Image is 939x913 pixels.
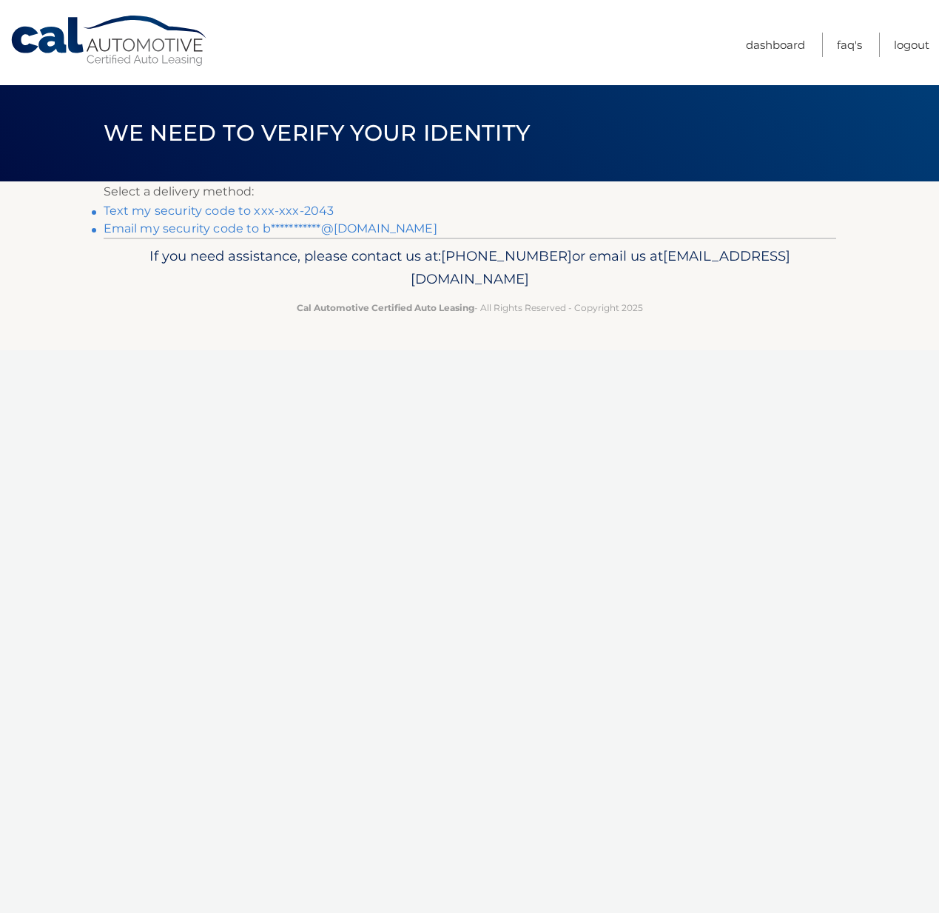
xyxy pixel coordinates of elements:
p: If you need assistance, please contact us at: or email us at [113,244,827,292]
p: - All Rights Reserved - Copyright 2025 [113,300,827,315]
span: [PHONE_NUMBER] [441,247,572,264]
a: Dashboard [746,33,805,57]
a: Logout [894,33,929,57]
a: FAQ's [837,33,862,57]
strong: Cal Automotive Certified Auto Leasing [297,302,474,313]
a: Text my security code to xxx-xxx-2043 [104,204,334,218]
span: We need to verify your identity [104,119,531,147]
a: Cal Automotive [10,15,209,67]
p: Select a delivery method: [104,181,836,202]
